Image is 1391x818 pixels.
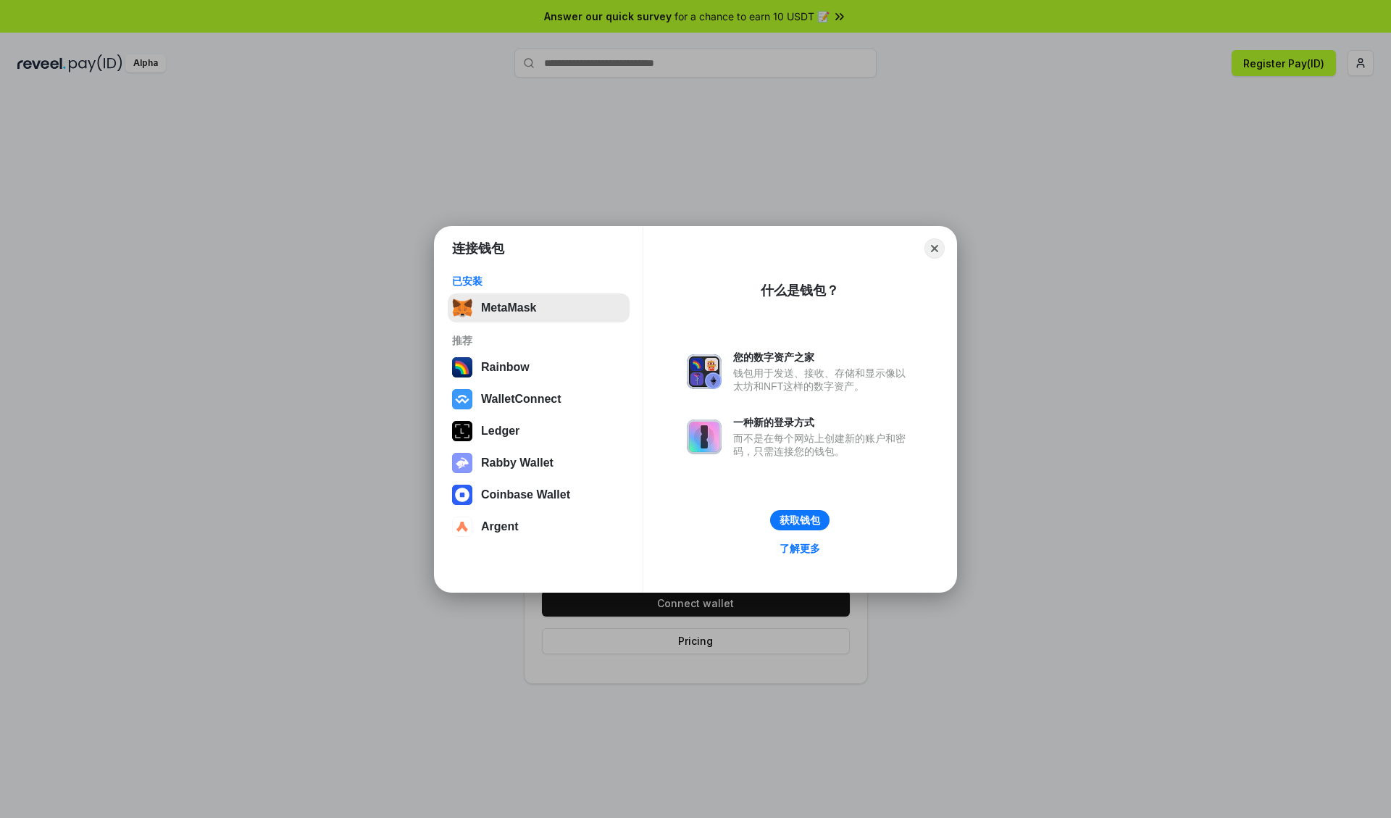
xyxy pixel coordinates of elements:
[452,485,472,505] img: svg+xml,%3Csvg%20width%3D%2228%22%20height%3D%2228%22%20viewBox%3D%220%200%2028%2028%22%20fill%3D...
[733,367,913,393] div: 钱包用于发送、接收、存储和显示像以太坊和NFT这样的数字资产。
[452,298,472,318] img: svg+xml,%3Csvg%20fill%3D%22none%22%20height%3D%2233%22%20viewBox%3D%220%200%2035%2033%22%20width%...
[733,432,913,458] div: 而不是在每个网站上创建新的账户和密码，只需连接您的钱包。
[481,393,561,406] div: WalletConnect
[452,421,472,441] img: svg+xml,%3Csvg%20xmlns%3D%22http%3A%2F%2Fwww.w3.org%2F2000%2Fsvg%22%20width%3D%2228%22%20height%3...
[924,238,945,259] button: Close
[452,334,625,347] div: 推荐
[733,351,913,364] div: 您的数字资产之家
[452,389,472,409] img: svg+xml,%3Csvg%20width%3D%2228%22%20height%3D%2228%22%20viewBox%3D%220%200%2028%2028%22%20fill%3D...
[448,480,630,509] button: Coinbase Wallet
[448,293,630,322] button: MetaMask
[452,357,472,377] img: svg+xml,%3Csvg%20width%3D%22120%22%20height%3D%22120%22%20viewBox%3D%220%200%20120%20120%22%20fil...
[448,385,630,414] button: WalletConnect
[771,539,829,558] a: 了解更多
[448,448,630,477] button: Rabby Wallet
[481,456,554,469] div: Rabby Wallet
[452,517,472,537] img: svg+xml,%3Csvg%20width%3D%2228%22%20height%3D%2228%22%20viewBox%3D%220%200%2028%2028%22%20fill%3D...
[770,510,830,530] button: 获取钱包
[452,240,504,257] h1: 连接钱包
[481,488,570,501] div: Coinbase Wallet
[733,416,913,429] div: 一种新的登录方式
[448,417,630,446] button: Ledger
[481,361,530,374] div: Rainbow
[452,275,625,288] div: 已安装
[481,301,536,314] div: MetaMask
[448,512,630,541] button: Argent
[761,282,839,299] div: 什么是钱包？
[481,520,519,533] div: Argent
[481,425,519,438] div: Ledger
[687,420,722,454] img: svg+xml,%3Csvg%20xmlns%3D%22http%3A%2F%2Fwww.w3.org%2F2000%2Fsvg%22%20fill%3D%22none%22%20viewBox...
[687,354,722,389] img: svg+xml,%3Csvg%20xmlns%3D%22http%3A%2F%2Fwww.w3.org%2F2000%2Fsvg%22%20fill%3D%22none%22%20viewBox...
[780,514,820,527] div: 获取钱包
[448,353,630,382] button: Rainbow
[452,453,472,473] img: svg+xml,%3Csvg%20xmlns%3D%22http%3A%2F%2Fwww.w3.org%2F2000%2Fsvg%22%20fill%3D%22none%22%20viewBox...
[780,542,820,555] div: 了解更多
